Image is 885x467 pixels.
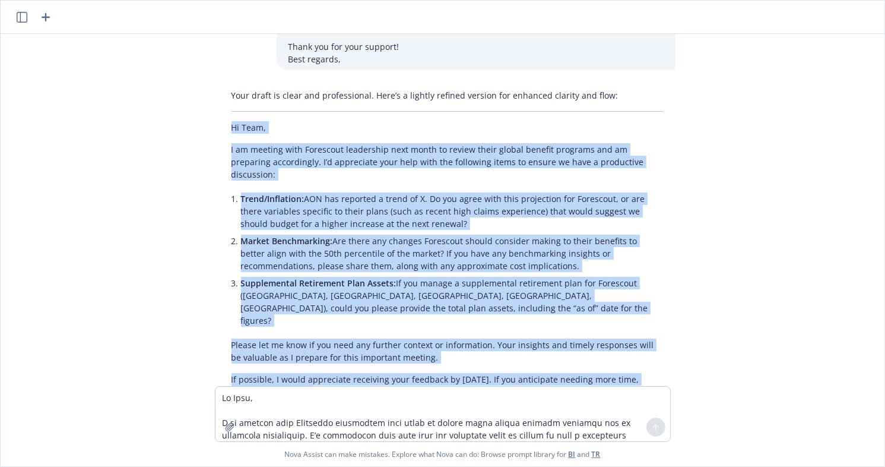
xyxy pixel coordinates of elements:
p: If you manage a supplemental retirement plan for Forescout ([GEOGRAPHIC_DATA], [GEOGRAPHIC_DATA],... [241,277,664,327]
span: Market Benchmarking: [241,235,333,247]
p: Are there any changes Forescout should consider making to their benefits to better align with the... [241,235,664,272]
p: AON has reported a trend of X. Do you agree with this projection for Forescout, or are there vari... [241,193,664,230]
span: Trend/Inflation: [241,193,304,204]
a: BI [569,449,576,459]
p: Your draft is clear and professional. Here’s a lightly refined version for enhanced clarity and f... [231,89,664,102]
p: Thank you for your support! Best regards, [288,40,664,65]
span: Nova Assist can make mistakes. Explore what Nova can do: Browse prompt library for and [285,442,601,466]
p: If possible, I would appreciate receiving your feedback by [DATE]. If you anticipate needing more... [231,373,664,398]
p: I am meeting with Forescout leadership next month to review their global benefit programs and am ... [231,143,664,181]
a: TR [592,449,601,459]
p: Hi Team, [231,121,664,134]
p: Please let me know if you need any further context or information. Your insights and timely respo... [231,339,664,364]
span: Supplemental Retirement Plan Assets: [241,277,396,289]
